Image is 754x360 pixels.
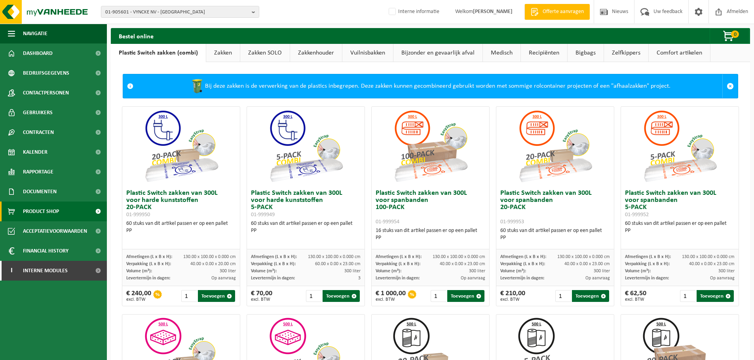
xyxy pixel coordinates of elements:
span: 300 liter [344,269,361,273]
strong: [PERSON_NAME] [473,9,513,15]
div: 16 stuks van dit artikel passen er op een pallet [376,227,485,241]
h3: Plastic Switch zakken van 300L voor spanbanden 5-PACK [625,190,735,218]
span: Verpakking (L x B x H): [500,262,545,266]
span: Op aanvraag [461,276,485,281]
img: 01-999949 [266,107,346,186]
span: Op aanvraag [211,276,236,281]
span: Navigatie [23,24,47,43]
span: Levertermijn in dagen: [251,276,295,281]
span: Afmetingen (L x B x H): [376,254,422,259]
input: 1 [680,290,696,302]
span: Verpakking (L x B x H): [625,262,670,266]
span: Verpakking (L x B x H): [126,262,171,266]
span: I [8,261,15,281]
span: excl. BTW [625,297,646,302]
div: € 70,00 [251,290,272,302]
div: € 210,00 [500,290,525,302]
a: Zakken [206,44,240,62]
h2: Bestel online [111,28,161,43]
button: 0 [710,28,749,44]
div: PP [251,227,361,234]
span: Rapportage [23,162,53,182]
span: Kalender [23,142,47,162]
span: Bedrijfsgegevens [23,63,69,83]
input: 1 [555,290,572,302]
span: 01-999949 [251,212,275,218]
div: Bij deze zakken is de verwerking van de plastics inbegrepen. Deze zakken kunnen gecombineerd gebr... [137,74,722,98]
span: Volume (m³): [500,269,526,273]
h3: Plastic Switch zakken van 300L voor spanbanden 20-PACK [500,190,610,225]
input: 1 [431,290,447,302]
h3: Plastic Switch zakken van 300L voor harde kunststoffen 5-PACK [251,190,361,218]
span: Gebruikers [23,103,53,123]
img: 01-999950 [142,107,221,186]
div: PP [500,234,610,241]
a: Zelfkippers [604,44,648,62]
a: Bijzonder en gevaarlijk afval [393,44,482,62]
span: Interne modules [23,261,68,281]
span: 01-999950 [126,212,150,218]
span: 130.00 x 100.00 x 0.000 cm [682,254,735,259]
span: 60.00 x 0.00 x 23.00 cm [315,262,361,266]
a: Bigbags [568,44,604,62]
div: PP [126,227,236,234]
div: PP [625,227,735,234]
span: excl. BTW [500,297,525,302]
span: 01-999954 [376,219,399,225]
span: Levertermijn in dagen: [500,276,544,281]
span: 01-999952 [625,212,649,218]
span: Afmetingen (L x B x H): [251,254,297,259]
button: Toevoegen [198,290,235,302]
a: Zakken SOLO [240,44,290,62]
div: PP [376,234,485,241]
button: Toevoegen [447,290,484,302]
span: Afmetingen (L x B x H): [126,254,172,259]
span: Documenten [23,182,57,202]
span: Volume (m³): [126,269,152,273]
span: Volume (m³): [625,269,651,273]
span: 40.00 x 0.00 x 20.00 cm [190,262,236,266]
div: € 62,50 [625,290,646,302]
input: 1 [306,290,322,302]
div: 60 stuks van dit artikel passen er op een pallet [500,227,610,241]
a: Zakkenhouder [290,44,342,62]
span: excl. BTW [126,297,151,302]
span: 01-905601 - VYNCKE NV - [GEOGRAPHIC_DATA] [105,6,249,18]
span: 300 liter [594,269,610,273]
span: 01-999953 [500,219,524,225]
div: 60 stuks van dit artikel passen er op een pallet [126,220,236,234]
span: Levertermijn in dagen: [376,276,420,281]
div: € 1 000,00 [376,290,406,302]
span: Volume (m³): [251,269,277,273]
a: Medisch [483,44,520,62]
span: Offerte aanvragen [541,8,586,16]
button: Toevoegen [323,290,360,302]
h3: Plastic Switch zakken van 300L voor harde kunststoffen 20-PACK [126,190,236,218]
span: 40.00 x 0.00 x 23.00 cm [564,262,610,266]
span: Op aanvraag [585,276,610,281]
span: Levertermijn in dagen: [625,276,669,281]
span: Volume (m³): [376,269,401,273]
div: € 240,00 [126,290,151,302]
span: 0 [731,30,739,38]
img: WB-0240-HPE-GN-50.png [189,78,205,94]
span: Levertermijn in dagen: [126,276,170,281]
span: Contracten [23,123,54,142]
span: Acceptatievoorwaarden [23,221,87,241]
span: 300 liter [469,269,485,273]
label: Interne informatie [387,6,439,18]
span: Verpakking (L x B x H): [251,262,296,266]
span: 130.00 x 100.00 x 0.000 cm [433,254,485,259]
input: 1 [181,290,198,302]
span: Contactpersonen [23,83,69,103]
span: Dashboard [23,43,53,63]
span: 130.00 x 100.00 x 0.000 cm [557,254,610,259]
span: 130.00 x 100.00 x 0.000 cm [183,254,236,259]
div: 60 stuks van dit artikel passen er op een pallet [625,220,735,234]
span: Product Shop [23,202,59,221]
a: Plastic Switch zakken (combi) [111,44,206,62]
span: 40.00 x 0.00 x 23.00 cm [689,262,735,266]
a: Vuilnisbakken [342,44,393,62]
a: Sluit melding [722,74,738,98]
a: Comfort artikelen [649,44,710,62]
